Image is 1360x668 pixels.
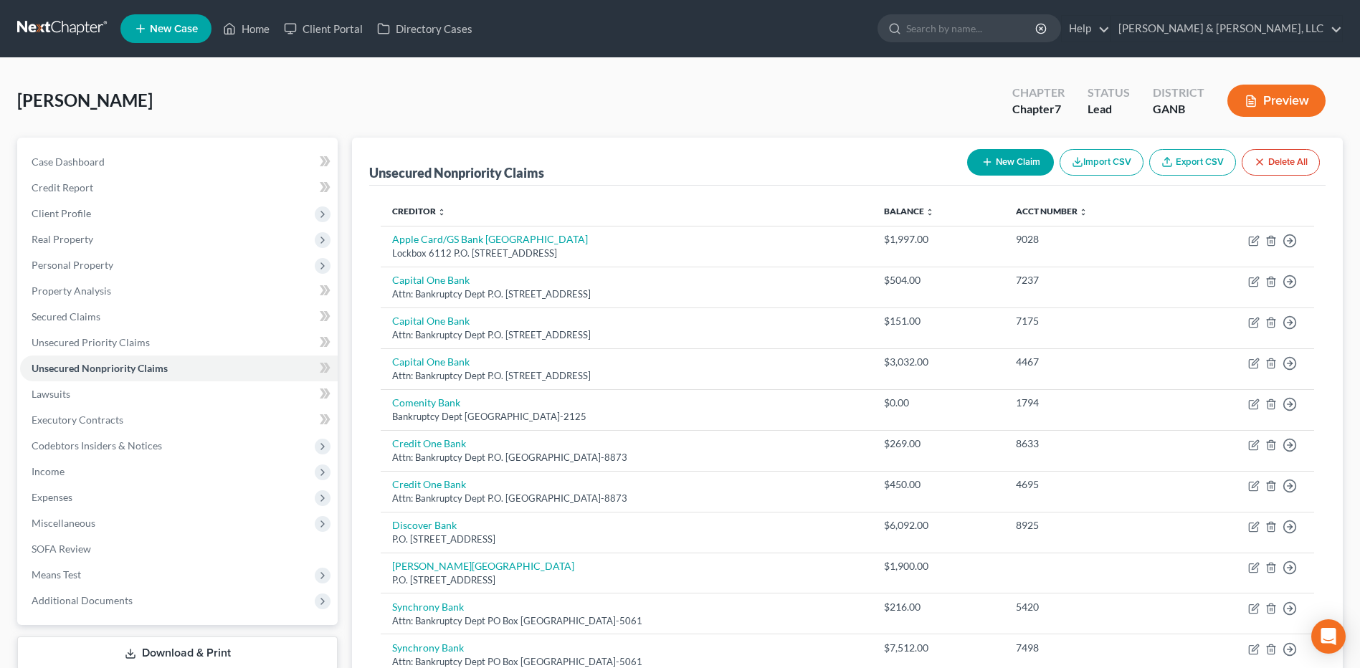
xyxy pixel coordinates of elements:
[1016,355,1164,369] div: 4467
[392,519,457,531] a: Discover Bank
[1227,85,1326,117] button: Preview
[1016,232,1164,247] div: 9028
[32,310,100,323] span: Secured Claims
[32,259,113,271] span: Personal Property
[1016,477,1164,492] div: 4695
[1088,101,1130,118] div: Lead
[392,478,466,490] a: Credit One Bank
[884,314,993,328] div: $151.00
[1012,85,1065,101] div: Chapter
[1016,641,1164,655] div: 7498
[20,304,338,330] a: Secured Claims
[884,600,993,614] div: $216.00
[32,285,111,297] span: Property Analysis
[1016,518,1164,533] div: 8925
[884,518,993,533] div: $6,092.00
[392,641,464,654] a: Synchrony Bank
[32,336,150,348] span: Unsecured Priority Claims
[1088,85,1130,101] div: Status
[392,274,470,286] a: Capital One Bank
[1016,436,1164,451] div: 8633
[392,437,466,449] a: Credit One Bank
[884,273,993,287] div: $504.00
[906,15,1037,42] input: Search by name...
[392,601,464,613] a: Synchrony Bank
[32,465,65,477] span: Income
[392,492,861,505] div: Attn: Bankruptcy Dept P.O. [GEOGRAPHIC_DATA]-8873
[967,149,1054,176] button: New Claim
[884,206,934,216] a: Balance unfold_more
[20,536,338,562] a: SOFA Review
[392,614,861,628] div: Attn: Bankruptcy Dept PO Box [GEOGRAPHIC_DATA]-5061
[392,206,446,216] a: Creditor unfold_more
[884,641,993,655] div: $7,512.00
[1242,149,1320,176] button: Delete All
[32,156,105,168] span: Case Dashboard
[150,24,198,34] span: New Case
[392,560,574,572] a: [PERSON_NAME][GEOGRAPHIC_DATA]
[1311,619,1346,654] div: Open Intercom Messenger
[32,543,91,555] span: SOFA Review
[1016,206,1088,216] a: Acct Number unfold_more
[32,568,81,581] span: Means Test
[216,16,277,42] a: Home
[32,207,91,219] span: Client Profile
[884,436,993,451] div: $269.00
[32,594,133,606] span: Additional Documents
[392,247,861,260] div: Lockbox 6112 P.O. [STREET_ADDRESS]
[1016,396,1164,410] div: 1794
[1079,208,1088,216] i: unfold_more
[1016,314,1164,328] div: 7175
[32,439,162,452] span: Codebtors Insiders & Notices
[392,410,861,424] div: Bankruptcy Dept [GEOGRAPHIC_DATA]-2125
[370,16,480,42] a: Directory Cases
[32,491,72,503] span: Expenses
[392,533,861,546] div: P.O. [STREET_ADDRESS]
[20,407,338,433] a: Executory Contracts
[32,181,93,194] span: Credit Report
[392,287,861,301] div: Attn: Bankruptcy Dept P.O. [STREET_ADDRESS]
[1149,149,1236,176] a: Export CSV
[32,388,70,400] span: Lawsuits
[1062,16,1110,42] a: Help
[392,396,460,409] a: Comenity Bank
[1016,273,1164,287] div: 7237
[1060,149,1143,176] button: Import CSV
[1016,600,1164,614] div: 5420
[1012,101,1065,118] div: Chapter
[20,356,338,381] a: Unsecured Nonpriority Claims
[32,414,123,426] span: Executory Contracts
[20,175,338,201] a: Credit Report
[392,451,861,464] div: Attn: Bankruptcy Dept P.O. [GEOGRAPHIC_DATA]-8873
[1153,101,1204,118] div: GANB
[392,315,470,327] a: Capital One Bank
[369,164,544,181] div: Unsecured Nonpriority Claims
[884,396,993,410] div: $0.00
[437,208,446,216] i: unfold_more
[884,355,993,369] div: $3,032.00
[32,517,95,529] span: Miscellaneous
[277,16,370,42] a: Client Portal
[20,381,338,407] a: Lawsuits
[1055,102,1061,115] span: 7
[392,573,861,587] div: P.O. [STREET_ADDRESS]
[926,208,934,216] i: unfold_more
[884,477,993,492] div: $450.00
[392,369,861,383] div: Attn: Bankruptcy Dept P.O. [STREET_ADDRESS]
[32,233,93,245] span: Real Property
[20,330,338,356] a: Unsecured Priority Claims
[32,362,168,374] span: Unsecured Nonpriority Claims
[884,232,993,247] div: $1,997.00
[392,233,588,245] a: Apple Card/GS Bank [GEOGRAPHIC_DATA]
[392,328,861,342] div: Attn: Bankruptcy Dept P.O. [STREET_ADDRESS]
[1153,85,1204,101] div: District
[17,90,153,110] span: [PERSON_NAME]
[20,278,338,304] a: Property Analysis
[20,149,338,175] a: Case Dashboard
[884,559,993,573] div: $1,900.00
[392,356,470,368] a: Capital One Bank
[1111,16,1342,42] a: [PERSON_NAME] & [PERSON_NAME], LLC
